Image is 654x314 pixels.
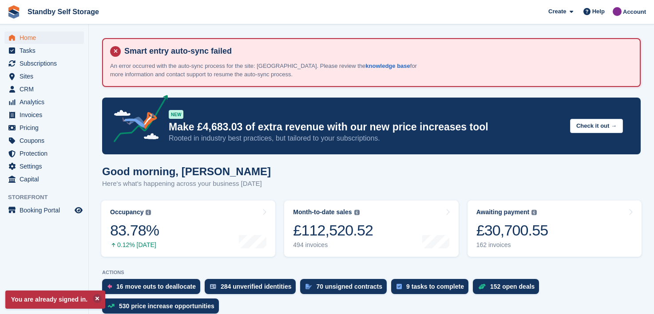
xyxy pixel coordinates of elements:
[169,133,563,143] p: Rooted in industry best practices, but tailored to your subscriptions.
[20,83,73,95] span: CRM
[4,134,84,147] a: menu
[365,63,410,69] a: knowledge base
[531,210,537,215] img: icon-info-grey-7440780725fd019a000dd9b08b2336e03edf1995a4989e88bcd33f0948082b44.svg
[20,173,73,185] span: Capital
[146,210,151,215] img: icon-info-grey-7440780725fd019a000dd9b08b2336e03edf1995a4989e88bcd33f0948082b44.svg
[221,283,292,290] div: 284 unverified identities
[476,241,548,249] div: 162 invoices
[476,208,530,216] div: Awaiting payment
[473,279,543,298] a: 152 open deals
[101,200,275,257] a: Occupancy 83.78% 0.12% [DATE]
[570,119,623,133] button: Check it out →
[592,7,605,16] span: Help
[110,241,159,249] div: 0.12% [DATE]
[102,279,205,298] a: 16 move outs to deallocate
[300,279,391,298] a: 70 unsigned contracts
[478,283,486,290] img: deal-1b604bf984904fb50ccaf53a9ad4b4a5d6e5aea283cecdc64d6e3604feb123c2.svg
[107,304,115,308] img: price_increase_opportunities-93ffe204e8149a01c8c9dc8f82e8f89637d9d84a8eef4429ea346261dce0b2c0.svg
[20,44,73,57] span: Tasks
[4,57,84,70] a: menu
[102,165,271,177] h1: Good morning, [PERSON_NAME]
[4,147,84,160] a: menu
[4,96,84,108] a: menu
[391,279,473,298] a: 9 tasks to complete
[406,283,464,290] div: 9 tasks to complete
[396,284,402,289] img: task-75834270c22a3079a89374b754ae025e5fb1db73e45f91037f5363f120a921f8.svg
[284,200,458,257] a: Month-to-date sales £112,520.52 494 invoices
[169,110,183,119] div: NEW
[316,283,382,290] div: 70 unsigned contracts
[20,160,73,173] span: Settings
[305,284,312,289] img: contract_signature_icon-13c848040528278c33f63329250d36e43548de30e8caae1d1a13099fd9432cc5.svg
[110,62,421,79] p: An error occurred with the auto-sync process for the site: [GEOGRAPHIC_DATA]. Please review the f...
[4,204,84,216] a: menu
[20,57,73,70] span: Subscriptions
[5,290,105,309] p: You are already signed in.
[4,31,84,44] a: menu
[20,134,73,147] span: Coupons
[293,221,373,239] div: £112,520.52
[20,96,73,108] span: Analytics
[490,283,535,290] div: 152 open deals
[4,122,84,134] a: menu
[102,179,271,189] p: Here's what's happening across your business [DATE]
[121,46,633,56] h4: Smart entry auto-sync failed
[110,208,143,216] div: Occupancy
[210,284,216,289] img: verify_identity-adf6edd0f0f0b5bbfe63781bf79b02c33cf7c696d77639b501bdc392416b5a36.svg
[20,31,73,44] span: Home
[548,7,566,16] span: Create
[623,8,646,16] span: Account
[73,205,84,216] a: Preview store
[613,7,622,16] img: Sue Ford
[8,193,88,202] span: Storefront
[102,270,641,275] p: ACTIONS
[4,83,84,95] a: menu
[24,4,103,19] a: Standby Self Storage
[110,221,159,239] div: 83.78%
[20,122,73,134] span: Pricing
[4,109,84,121] a: menu
[4,70,84,82] a: menu
[205,279,301,298] a: 284 unverified identities
[4,44,84,57] a: menu
[7,5,20,19] img: stora-icon-8386f47178a22dfd0bd8f6a31ec36ba5ce8667c1dd55bd0f319d3a0aa187defe.svg
[354,210,360,215] img: icon-info-grey-7440780725fd019a000dd9b08b2336e03edf1995a4989e88bcd33f0948082b44.svg
[20,204,73,216] span: Booking Portal
[119,302,214,310] div: 530 price increase opportunities
[20,70,73,82] span: Sites
[116,283,196,290] div: 16 move outs to deallocate
[4,173,84,185] a: menu
[4,160,84,173] a: menu
[20,147,73,160] span: Protection
[293,208,352,216] div: Month-to-date sales
[293,241,373,249] div: 494 invoices
[106,95,168,145] img: price-adjustments-announcement-icon-8257ccfd72463d97f412b2fc003d46551f7dbcb40ab6d574587a9cd5c0d94...
[468,200,642,257] a: Awaiting payment £30,700.55 162 invoices
[20,109,73,121] span: Invoices
[107,284,112,289] img: move_outs_to_deallocate_icon-f764333ba52eb49d3ac5e1228854f67142a1ed5810a6f6cc68b1a99e826820c5.svg
[169,121,563,133] p: Make £4,683.03 of extra revenue with our new price increases tool
[476,221,548,239] div: £30,700.55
